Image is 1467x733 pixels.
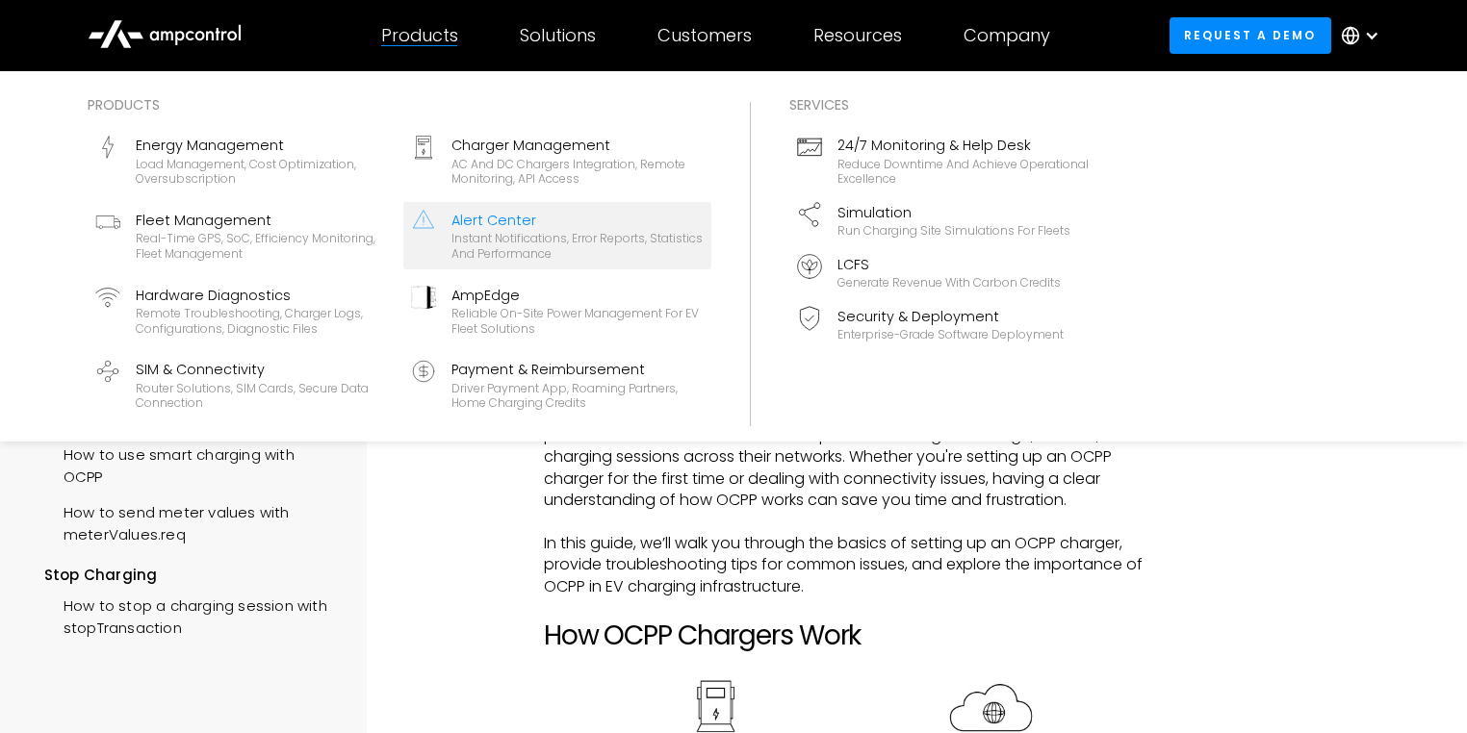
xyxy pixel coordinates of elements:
[136,285,388,306] div: Hardware Diagnostics
[451,231,704,261] div: Instant notifications, error reports, statistics and performance
[88,94,711,115] div: Products
[544,512,1166,533] p: ‍
[544,533,1166,597] p: In this guide, we’ll walk you through the basics of setting up an OCPP charger, provide troublesh...
[657,25,752,46] div: Customers
[837,157,1090,187] div: Reduce downtime and achieve operational excellence
[789,298,1097,350] a: Security & DeploymentEnterprise-grade software deployment
[789,194,1097,246] a: SimulationRun charging site simulations for fleets
[837,223,1070,239] div: Run charging site simulations for fleets
[964,25,1050,46] div: Company
[136,210,388,231] div: Fleet Management
[136,231,388,261] div: Real-time GPS, SoC, efficiency monitoring, fleet management
[44,435,338,493] a: How to use smart charging with OCPP
[44,565,338,586] div: Stop Charging
[136,359,388,380] div: SIM & Connectivity
[381,25,458,46] div: Products
[88,127,396,194] a: Energy ManagementLoad management, cost optimization, oversubscription
[520,25,596,46] div: Solutions
[403,351,711,418] a: Payment & ReimbursementDriver Payment App, Roaming Partners, Home Charging Credits
[789,94,1097,115] div: Services
[88,277,396,344] a: Hardware DiagnosticsRemote troubleshooting, charger logs, configurations, diagnostic files
[44,586,338,644] a: How to stop a charging session with stopTransaction
[837,275,1061,291] div: Generate revenue with carbon credits
[451,157,704,187] div: AC and DC chargers integration, remote monitoring, API access
[136,135,388,156] div: Energy Management
[813,25,902,46] div: Resources
[403,127,711,194] a: Charger ManagementAC and DC chargers integration, remote monitoring, API access
[44,493,338,550] a: How to send meter values with meterValues.req
[136,306,388,336] div: Remote troubleshooting, charger logs, configurations, diagnostic files
[837,202,1070,223] div: Simulation
[544,619,1166,652] h2: How OCPP Chargers Work
[88,202,396,269] a: Fleet ManagementReal-time GPS, SoC, efficiency monitoring, fleet management
[451,359,704,380] div: Payment & Reimbursement
[403,202,711,269] a: Alert CenterInstant notifications, error reports, statistics and performance
[789,246,1097,298] a: LCFSGenerate revenue with carbon credits
[837,135,1090,156] div: 24/7 Monitoring & Help Desk
[403,277,711,344] a: AmpEdgeReliable On-site Power Management for EV Fleet Solutions
[451,306,704,336] div: Reliable On-site Power Management for EV Fleet Solutions
[136,381,388,411] div: Router Solutions, SIM Cards, Secure Data Connection
[451,285,704,306] div: AmpEdge
[789,127,1097,194] a: 24/7 Monitoring & Help DeskReduce downtime and achieve operational excellence
[837,254,1061,275] div: LCFS
[544,651,1166,672] p: ‍
[544,382,1166,511] p: The is an open standard that facilitates communication between electric vehicle (EV) chargers and...
[837,327,1064,342] div: Enterprise-grade software deployment
[88,351,396,418] a: SIM & ConnectivityRouter Solutions, SIM Cards, Secure Data Connection
[837,306,1064,327] div: Security & Deployment
[1170,17,1331,53] a: Request a demo
[544,597,1166,619] p: ‍
[451,210,704,231] div: Alert Center
[136,157,388,187] div: Load management, cost optimization, oversubscription
[451,381,704,411] div: Driver Payment App, Roaming Partners, Home Charging Credits
[451,135,704,156] div: Charger Management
